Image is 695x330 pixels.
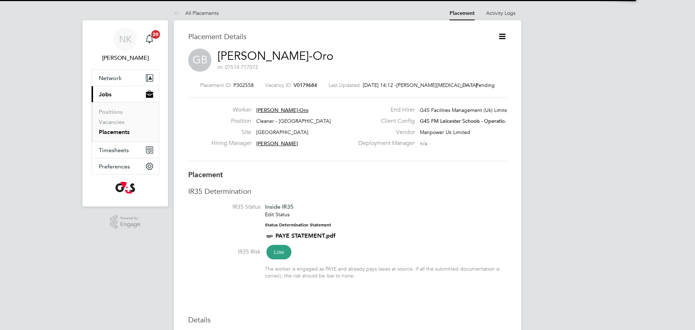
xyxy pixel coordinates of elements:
label: Placement ID [200,82,231,88]
a: Vacancies [99,118,125,125]
span: m: 07514 717072 [218,64,258,70]
div: Jobs [92,102,159,142]
label: Site [211,129,251,136]
label: Client Config [354,117,415,125]
strong: Status Determination Statement [265,222,331,227]
span: V0179684 [294,82,317,88]
label: Deployment Manager [354,139,415,147]
label: Worker [211,106,251,114]
span: G4S FM Leicester Schools - Operatio… [420,118,510,124]
span: [PERSON_NAME][MEDICAL_DATA] [396,82,447,88]
span: Preferences [99,163,130,170]
label: Position [211,117,251,125]
div: The worker is engaged as PAYE and already pays taxes at source. If all the submitted documentatio... [265,266,507,279]
a: All Placements [174,10,219,16]
span: NK [119,34,132,44]
a: Positions [99,108,123,115]
span: P302558 [233,82,254,88]
a: PAYE STATEMENT.pdf [275,232,336,239]
h3: Placement Details [188,32,487,41]
span: Pending [476,82,495,88]
span: Timesheets [99,147,129,154]
span: Engage [120,221,140,227]
span: 20 [151,30,160,39]
a: Placements [99,129,130,135]
button: Jobs [92,86,159,102]
a: Go to home page [91,182,159,193]
a: [PERSON_NAME]-Oro [218,49,333,63]
span: n/a [420,140,427,147]
a: Edit Status [265,211,290,218]
button: Timesheets [92,142,159,158]
span: [DATE] 14:12 - [363,82,396,88]
span: [PERSON_NAME]-Oro [256,107,308,113]
span: [PERSON_NAME] [256,140,298,147]
h3: Details [188,315,507,325]
button: Preferences [92,158,159,174]
span: Cleaner - [GEOGRAPHIC_DATA] [256,118,331,124]
a: Placement [450,10,475,16]
span: Low [266,245,291,259]
a: NK[PERSON_NAME] [91,28,159,62]
label: IR35 Status [188,203,261,211]
span: Network [99,75,122,82]
span: G4S Facilities Management (Uk) Limited [420,107,511,113]
label: IR35 Risk [188,248,261,256]
button: Network [92,70,159,86]
b: Placement [188,170,223,179]
span: [GEOGRAPHIC_DATA] [256,129,308,135]
label: Vacancy ID [265,82,291,88]
h3: IR35 Determination [188,187,507,196]
img: g4s-logo-retina.png [115,182,135,193]
a: Powered byEngage [110,215,141,229]
span: Jobs [99,91,111,98]
label: Last Updated [329,82,360,88]
nav: Main navigation [83,20,168,206]
label: Hiring Manager [211,139,251,147]
span: GB [188,49,211,72]
a: 20 [142,28,157,51]
span: Nathan Kirkpatrick [91,54,159,62]
label: Status [459,82,473,88]
label: End Hirer [354,106,415,114]
a: Activity Logs [486,10,515,16]
span: Inside IR35 [265,203,294,210]
label: Vendor [354,129,415,136]
span: Manpower Uk Limited [420,129,470,135]
span: Powered by [120,215,140,221]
